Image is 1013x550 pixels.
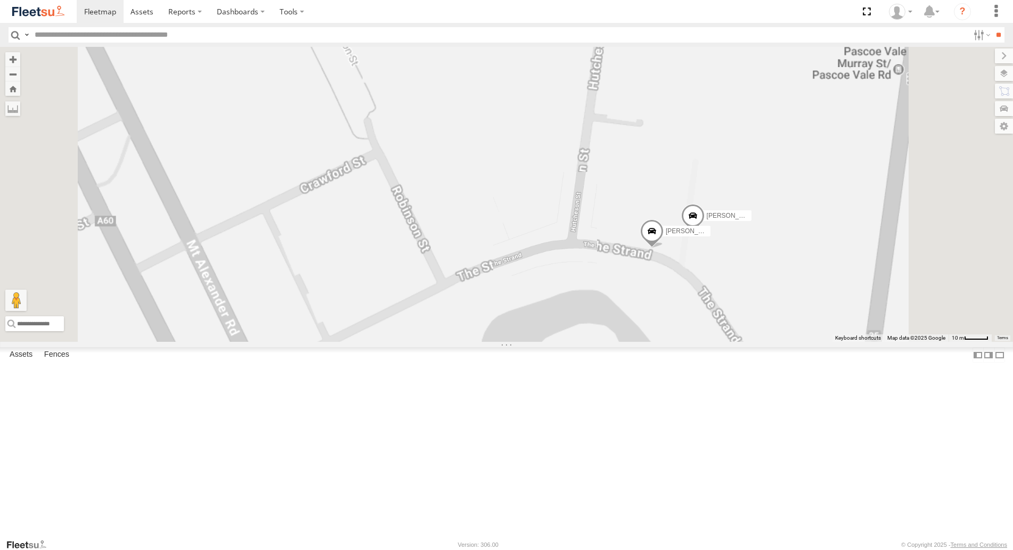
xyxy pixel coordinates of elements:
span: 10 m [952,335,964,341]
label: Dock Summary Table to the Right [983,347,994,363]
label: Search Filter Options [969,27,992,43]
label: Assets [4,348,38,363]
label: Map Settings [995,119,1013,134]
div: Peter Edwardes [885,4,916,20]
a: Terms and Conditions [951,541,1007,548]
button: Map Scale: 10 m per 42 pixels [949,334,992,342]
button: Zoom in [5,52,20,67]
a: Terms (opens in new tab) [997,335,1008,340]
span: [PERSON_NAME] [666,227,718,235]
button: Zoom out [5,67,20,81]
span: [PERSON_NAME] [707,212,759,220]
button: Keyboard shortcuts [835,334,881,342]
label: Fences [39,348,75,363]
div: Version: 306.00 [458,541,499,548]
span: Map data ©2025 Google [887,335,945,341]
i: ? [954,3,971,20]
div: © Copyright 2025 - [901,541,1007,548]
button: Zoom Home [5,81,20,96]
img: fleetsu-logo-horizontal.svg [11,4,66,19]
label: Measure [5,101,20,116]
button: Drag Pegman onto the map to open Street View [5,290,27,311]
label: Search Query [22,27,31,43]
a: Visit our Website [6,539,55,550]
label: Hide Summary Table [994,347,1005,363]
label: Dock Summary Table to the Left [973,347,983,363]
